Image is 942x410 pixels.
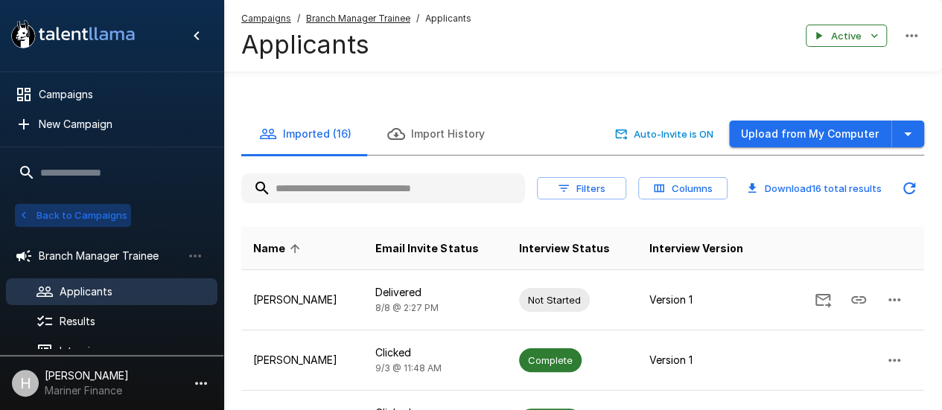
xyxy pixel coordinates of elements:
[649,292,759,307] p: Version 1
[241,29,471,60] h4: Applicants
[519,353,582,368] span: Complete
[519,240,610,257] span: Interview Status
[805,292,841,305] span: Send Invitation
[375,362,442,374] span: 9/3 @ 11:48 AM
[537,177,626,200] button: Filters
[241,113,369,155] button: Imported (16)
[649,240,743,257] span: Interview Version
[375,285,495,300] p: Delivered
[649,353,759,368] p: Version 1
[894,173,924,203] button: Updated Today - 1:24 PM
[841,292,876,305] span: Copy Interview Link
[638,177,728,200] button: Columns
[369,113,503,155] button: Import History
[253,353,351,368] p: [PERSON_NAME]
[729,121,891,148] button: Upload from My Computer
[253,240,305,257] span: Name
[375,302,439,313] span: 8/8 @ 2:27 PM
[612,123,717,146] button: Auto-Invite is ON
[375,240,478,257] span: Email Invite Status
[806,25,887,48] button: Active
[375,345,495,360] p: Clicked
[739,177,888,200] button: Download16 total results
[519,293,590,307] span: Not Started
[253,292,351,307] p: [PERSON_NAME]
